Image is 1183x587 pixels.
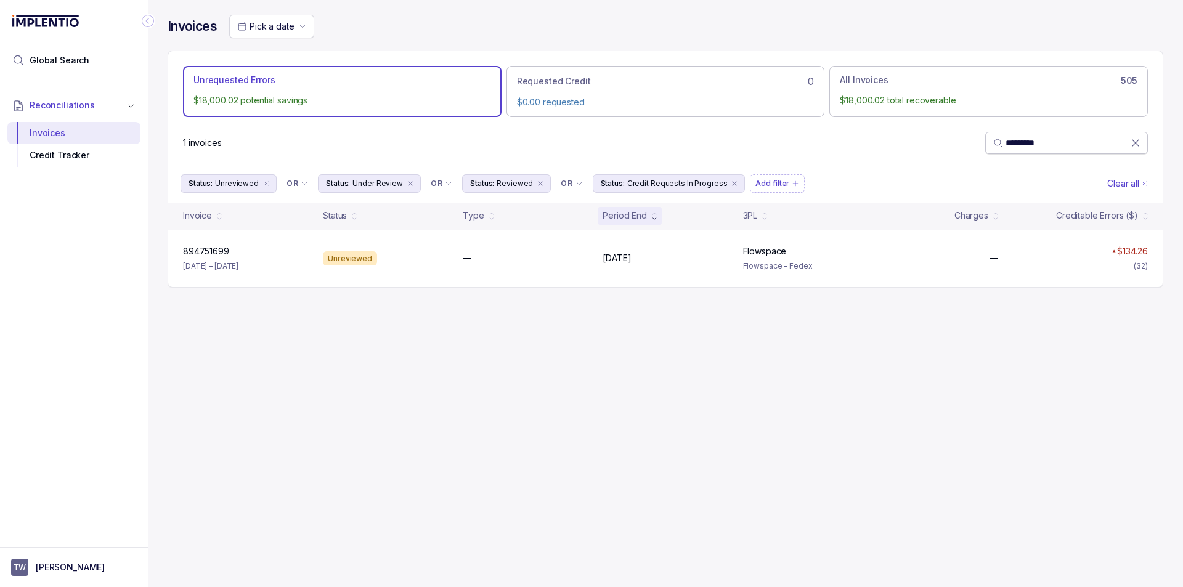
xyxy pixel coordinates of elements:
div: Invoices [17,122,131,144]
div: 0 [517,74,815,89]
p: Under Review [352,177,403,190]
p: OR [561,179,572,188]
div: Type [463,209,484,222]
p: Status: [470,177,494,190]
p: OR [287,179,298,188]
button: Filter Chip Under Review [318,174,421,193]
div: Status [323,209,347,222]
h6: 505 [1121,76,1137,86]
search: Date Range Picker [237,20,294,33]
p: Flowspace - Fedex [743,260,868,272]
div: 3PL [743,209,758,222]
li: Filter Chip Connector undefined [431,179,452,188]
p: Status: [189,177,213,190]
div: (32) [1134,260,1148,272]
button: Filter Chip Reviewed [462,174,551,193]
p: [DATE] – [DATE] [183,260,238,272]
p: [DATE] [603,252,631,264]
button: Reconciliations [7,92,140,119]
button: Filter Chip Credit Requests In Progress [593,174,746,193]
ul: Filter Group [181,174,1105,193]
p: — [990,252,998,264]
p: $0.00 requested [517,96,815,108]
div: remove content [535,179,545,188]
div: Charges [954,209,988,222]
p: OR [431,179,442,188]
div: remove content [261,179,271,188]
div: Invoice [183,209,212,222]
div: remove content [730,179,739,188]
div: Reconciliations [7,119,140,169]
p: $18,000.02 total recoverable [840,94,1137,107]
p: 894751699 [183,245,229,257]
p: Unrequested Errors [193,74,275,86]
div: Period End [603,209,647,222]
ul: Action Tab Group [183,66,1148,116]
div: remove content [405,179,415,188]
p: Requested Credit [517,75,591,87]
button: Filter Chip Connector undefined [556,175,587,192]
button: Filter Chip Connector undefined [282,175,313,192]
p: $134.26 [1117,245,1148,257]
p: Credit Requests In Progress [627,177,728,190]
button: Filter Chip Add filter [750,174,805,193]
p: — [463,252,471,264]
img: red pointer upwards [1112,249,1116,253]
p: All Invoices [840,74,888,86]
p: Add filter [755,177,789,190]
span: Pick a date [250,21,294,31]
p: Reviewed [497,177,533,190]
button: Filter Chip Unreviewed [181,174,277,193]
span: User initials [11,559,28,576]
li: Filter Chip Connector undefined [561,179,582,188]
button: Date Range Picker [229,15,314,38]
div: Credit Tracker [17,144,131,166]
li: Filter Chip Connector undefined [287,179,308,188]
div: Remaining page entries [183,137,222,149]
button: User initials[PERSON_NAME] [11,559,137,576]
div: Creditable Errors ($) [1056,209,1138,222]
p: Status: [326,177,350,190]
p: $18,000.02 potential savings [193,94,491,107]
p: 1 invoices [183,137,222,149]
p: Clear all [1107,177,1139,190]
p: Unreviewed [215,177,259,190]
button: Clear Filters [1105,174,1150,193]
p: Flowspace [743,245,787,257]
h4: Invoices [168,18,217,35]
span: Reconciliations [30,99,95,111]
span: Global Search [30,54,89,67]
p: Status: [601,177,625,190]
button: Filter Chip Connector undefined [426,175,457,192]
p: [PERSON_NAME] [36,561,105,573]
div: Unreviewed [323,251,377,266]
div: Collapse Icon [140,14,155,28]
